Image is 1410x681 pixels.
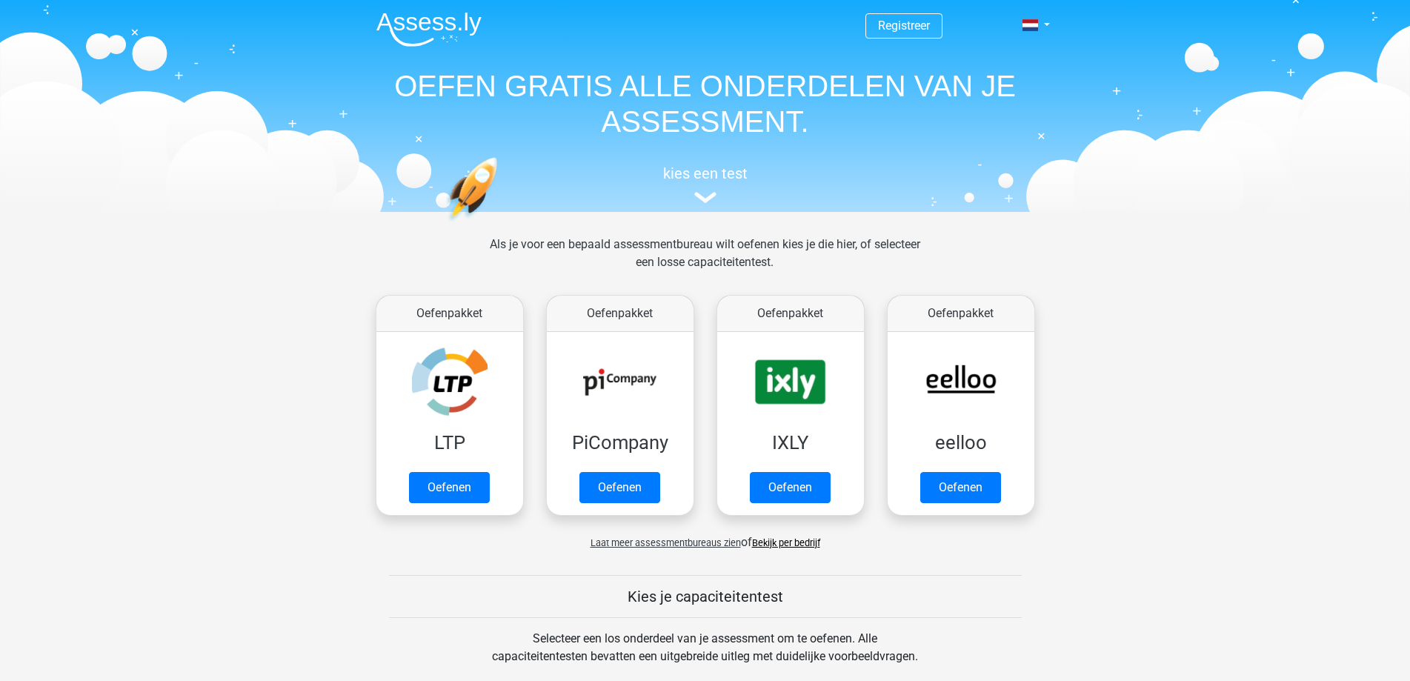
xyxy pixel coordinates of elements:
[579,472,660,503] a: Oefenen
[409,472,490,503] a: Oefenen
[365,165,1046,182] h5: kies een test
[694,192,716,203] img: assessment
[365,68,1046,139] h1: OEFEN GRATIS ALLE ONDERDELEN VAN JE ASSESSMENT.
[591,537,741,548] span: Laat meer assessmentbureaus zien
[446,157,555,291] img: oefenen
[750,472,831,503] a: Oefenen
[365,522,1046,551] div: of
[478,236,932,289] div: Als je voor een bepaald assessmentbureau wilt oefenen kies je die hier, of selecteer een losse ca...
[376,12,482,47] img: Assessly
[752,537,820,548] a: Bekijk per bedrijf
[365,165,1046,204] a: kies een test
[878,19,930,33] a: Registreer
[920,472,1001,503] a: Oefenen
[389,588,1022,605] h5: Kies je capaciteitentest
